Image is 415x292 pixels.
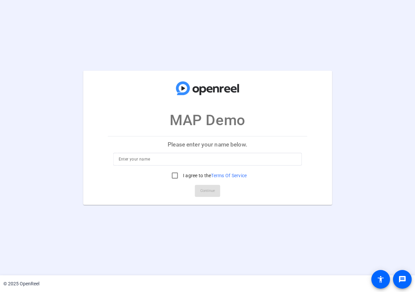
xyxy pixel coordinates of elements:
[108,136,307,153] p: Please enter your name below.
[211,173,247,178] a: Terms Of Service
[3,280,39,287] div: © 2025 OpenReel
[119,155,297,163] input: Enter your name
[182,172,247,179] label: I agree to the
[377,275,385,283] mat-icon: accessibility
[174,77,241,99] img: company-logo
[170,109,245,131] p: MAP Demo
[398,275,406,283] mat-icon: message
